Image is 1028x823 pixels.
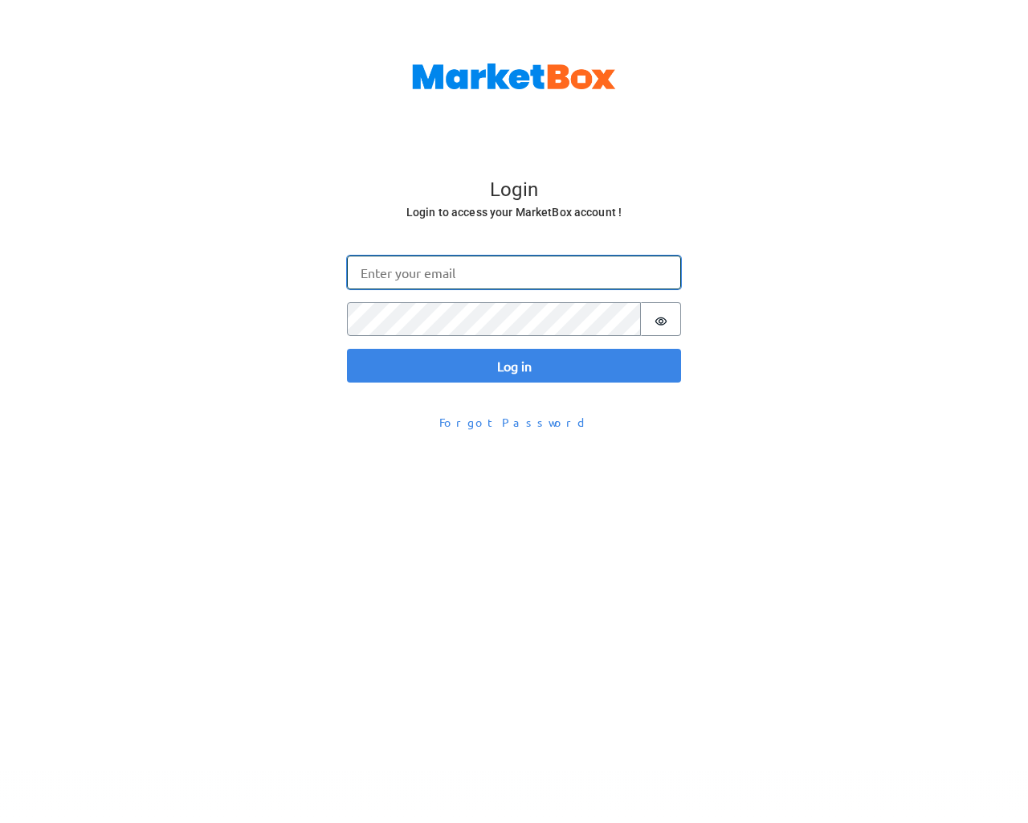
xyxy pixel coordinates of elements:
[349,178,679,203] h4: Login
[347,256,681,289] input: Enter your email
[349,203,679,223] h6: Login to access your MarketBox account !
[641,302,681,336] button: Show password
[429,408,599,436] button: Forgot Password
[412,63,616,89] img: MarketBox logo
[347,349,681,383] button: Log in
